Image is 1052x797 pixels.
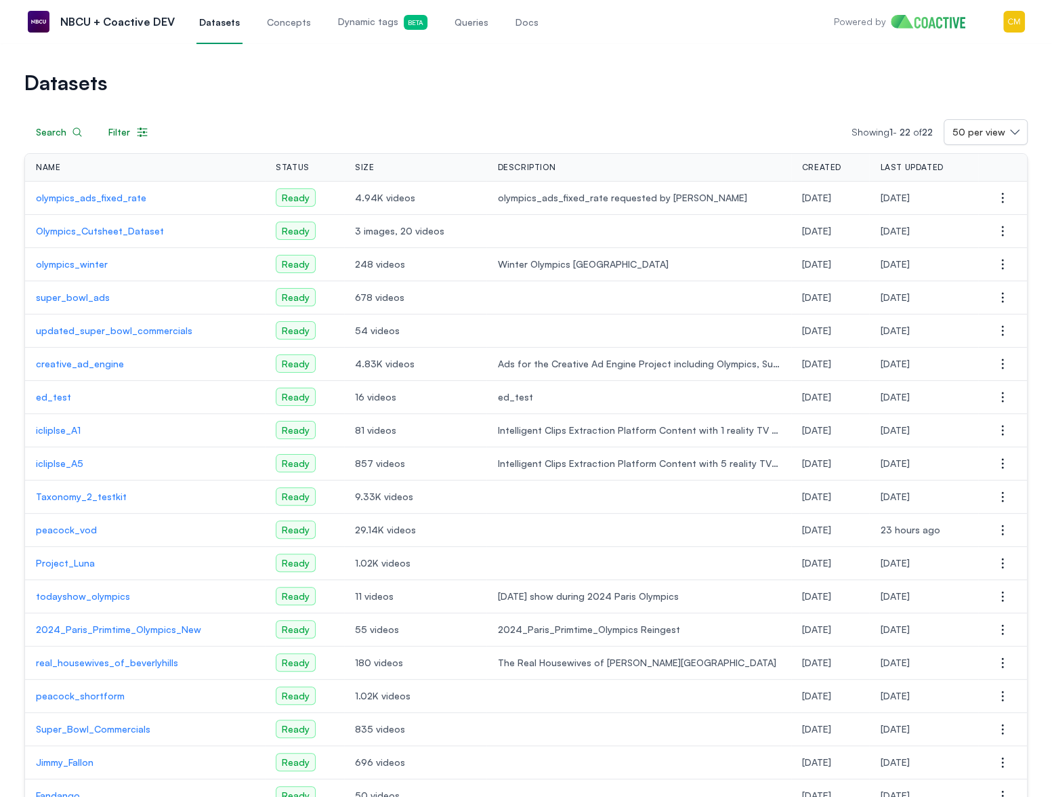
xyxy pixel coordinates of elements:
span: Name [36,162,60,173]
span: Last Updated [880,162,943,173]
span: Queries [455,16,488,29]
span: Ready [276,687,316,705]
span: 81 videos [355,424,476,437]
span: Sunday, November 10, 2024 at 1:20:49 PM UTC [802,723,831,735]
span: Thursday, May 29, 2025 at 9:13:28 PM UTC [880,192,909,203]
span: Created [802,162,841,173]
a: icliplse_A5 [36,457,254,470]
span: 1 [889,126,893,138]
button: Filter [97,119,161,145]
span: Description [497,162,555,173]
span: 4.94K videos [355,191,476,205]
span: Thursday, November 7, 2024 at 10:52:16 PM UTC [802,756,831,768]
span: Monday, December 9, 2024 at 11:51:44 PM UTC [880,690,909,701]
button: 50 per view [944,119,1028,145]
span: Thursday, March 27, 2025 at 1:09:11 PM UTC [802,358,831,369]
span: Ready [276,388,316,406]
a: icliplse_A1 [36,424,254,437]
span: Ready [276,222,316,240]
span: 4.83K videos [355,357,476,371]
div: Filter [108,125,149,139]
span: 22 [900,126,910,138]
span: The Real Housewives of [PERSON_NAME][GEOGRAPHIC_DATA] [497,656,780,670]
span: Wednesday, December 11, 2024 at 6:28:33 PM UTC [880,624,909,635]
span: 1.02K videos [355,689,476,703]
button: Menu for the logged in user [1003,11,1025,33]
span: Friday, January 17, 2025 at 4:37:49 AM UTC [880,557,909,569]
span: Monday, March 17, 2025 at 7:27:30 AM UTC [802,424,831,436]
span: Ready [276,720,316,738]
span: Friday, April 25, 2025 at 5:04:35 PM UTC [880,225,909,237]
div: Search [36,125,83,139]
span: Wednesday, July 30, 2025 at 4:04:08 PM UTC [880,358,909,369]
span: Datasets [199,16,240,29]
span: Ready [276,587,316,605]
p: Showing - [851,125,944,139]
a: updated_super_bowl_commercials [36,324,254,338]
span: Friday, April 4, 2025 at 7:00:32 PM UTC [880,258,909,270]
span: 9.33K videos [355,490,476,504]
span: Monday, March 17, 2025 at 8:52:36 PM UTC [880,491,909,502]
span: Ready [276,188,316,207]
span: Beta [404,15,427,30]
span: Wednesday, July 16, 2025 at 8:28:23 PM UTC [880,391,909,403]
span: Wednesday, June 11, 2025 at 9:18:07 PM UTC [880,756,909,768]
a: Taxonomy_2_testkit [36,490,254,504]
span: 678 videos [355,291,476,304]
a: creative_ad_engine [36,357,254,371]
span: Ready [276,554,316,572]
span: Wednesday, November 27, 2024 at 10:33:28 PM UTC [802,657,831,668]
span: 180 videos [355,656,476,670]
a: Olympics_Cutsheet_Dataset [36,224,254,238]
span: Intelligent Clips Extraction Platform Content with 5 reality TV shows [497,457,780,470]
a: peacock_shortform [36,689,254,703]
span: Wednesday, April 2, 2025 at 5:40:59 PM UTC [880,325,909,336]
img: Home [891,15,975,28]
span: ed_test [497,390,780,404]
span: Tuesday, December 10, 2024 at 2:06:59 AM UTC [802,624,831,635]
span: Monday, August 11, 2025 at 4:52:29 PM UTC [880,524,940,535]
span: of [913,126,933,138]
span: 55 videos [355,623,476,636]
span: Tuesday, December 17, 2024 at 9:15:39 PM UTC [802,590,831,602]
span: Concepts [267,16,311,29]
span: Intelligent Clips Extraction Platform Content with 1 reality TV show [497,424,780,437]
span: Wednesday, April 2, 2025 at 7:59:12 PM UTC [802,258,831,270]
span: 54 videos [355,324,476,338]
span: Thursday, February 20, 2025 at 3:22:40 PM UTC [802,491,831,502]
a: olympics_winter [36,258,254,271]
img: NBCU + Coactive DEV [28,11,49,33]
a: peacock_vod [36,523,254,537]
a: 2024_Paris_Primtime_Olympics_New [36,623,254,636]
span: Ready [276,620,316,638]
span: Ready [276,653,316,672]
span: Ready [276,321,316,340]
p: super_bowl_ads [36,291,254,304]
span: Wednesday, May 28, 2025 at 10:16:08 PM UTC [802,192,831,203]
span: Ready [276,255,316,273]
span: Monday, December 9, 2024 at 11:51:10 PM UTC [880,723,909,735]
span: Tuesday, November 19, 2024 at 11:25:18 PM UTC [802,690,831,701]
a: Jimmy_Fallon [36,756,254,769]
span: Wednesday, March 19, 2025 at 10:22:08 PM UTC [880,457,909,469]
span: Ready [276,288,316,306]
span: 16 videos [355,390,476,404]
span: Monday, March 17, 2025 at 2:23:49 PM UTC [880,424,909,436]
span: olympics_ads_fixed_rate requested by [PERSON_NAME] [497,191,780,205]
p: todayshow_olympics [36,590,254,603]
span: Friday, March 14, 2025 at 6:45:45 PM UTC [802,457,831,469]
span: Dynamic tags [338,15,427,30]
span: [DATE] show during 2024 Paris Olympics [497,590,780,603]
span: Ready [276,753,316,771]
span: Ads for the Creative Ad Engine Project including Olympics, Super Bowl, Engagement and NBA [497,357,780,371]
p: olympics_ads_fixed_rate [36,191,254,205]
span: Friday, April 25, 2025 at 5:01:02 PM UTC [802,225,831,237]
span: 29.14K videos [355,523,476,537]
p: Powered by [833,15,885,28]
